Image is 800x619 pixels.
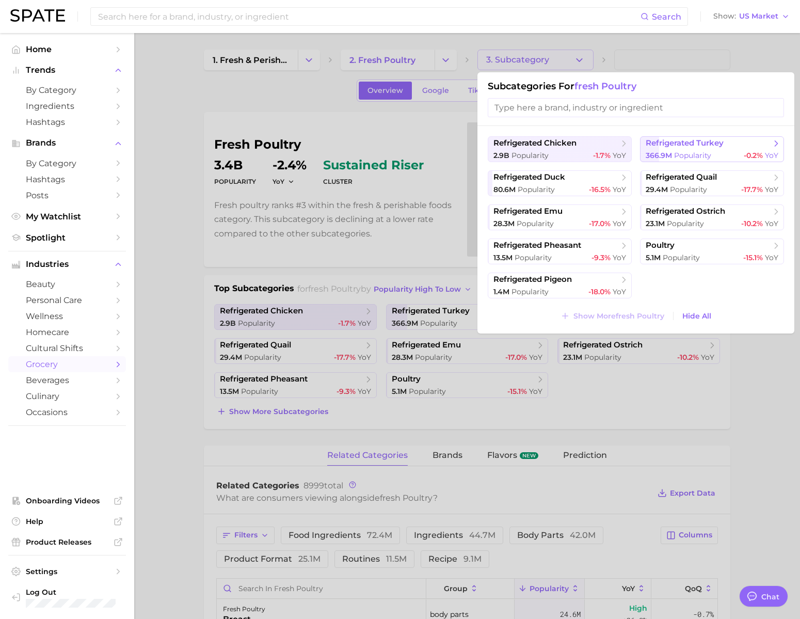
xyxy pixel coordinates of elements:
[26,260,108,269] span: Industries
[488,273,632,298] button: refrigerated pigeon1.4m Popularity-18.0% YoY
[646,241,675,250] span: poultry
[652,12,681,22] span: Search
[488,170,632,196] button: refrigerated duck80.6m Popularity-16.5% YoY
[640,239,784,264] button: poultry5.1m Popularity-15.1% YoY
[26,174,108,184] span: Hashtags
[646,151,672,160] span: 366.9m
[613,287,626,296] span: YoY
[646,185,668,194] span: 29.4m
[8,324,126,340] a: homecare
[493,207,563,216] span: refrigerated emu
[667,219,704,228] span: Popularity
[488,81,784,92] h1: Subcategories for
[8,230,126,246] a: Spotlight
[8,308,126,324] a: wellness
[8,82,126,98] a: by Category
[493,287,509,296] span: 1.4m
[493,275,572,284] span: refrigerated pigeon
[646,207,725,216] span: refrigerated ostrich
[646,253,661,262] span: 5.1m
[613,219,626,228] span: YoY
[8,257,126,272] button: Industries
[613,151,626,160] span: YoY
[670,185,707,194] span: Popularity
[488,136,632,162] button: refrigerated chicken2.9b Popularity-1.7% YoY
[711,10,792,23] button: ShowUS Market
[26,567,108,576] span: Settings
[646,219,665,228] span: 23.1m
[8,372,126,388] a: beverages
[26,44,108,54] span: Home
[26,517,108,526] span: Help
[8,171,126,187] a: Hashtags
[765,185,778,194] span: YoY
[488,239,632,264] button: refrigerated pheasant13.5m Popularity-9.3% YoY
[8,155,126,171] a: by Category
[493,151,509,160] span: 2.9b
[8,41,126,57] a: Home
[8,404,126,420] a: occasions
[741,185,763,194] span: -17.7%
[493,219,515,228] span: 28.3m
[10,9,65,22] img: SPATE
[493,172,565,182] span: refrigerated duck
[8,114,126,130] a: Hashtags
[26,138,108,148] span: Brands
[765,219,778,228] span: YoY
[26,496,108,505] span: Onboarding Videos
[493,241,581,250] span: refrigerated pheasant
[8,356,126,372] a: grocery
[488,204,632,230] button: refrigerated emu28.3m Popularity-17.0% YoY
[674,151,711,160] span: Popularity
[8,340,126,356] a: cultural shifts
[765,253,778,262] span: YoY
[8,135,126,151] button: Brands
[511,287,549,296] span: Popularity
[493,185,516,194] span: 80.6m
[8,209,126,225] a: My Watchlist
[493,138,577,148] span: refrigerated chicken
[493,253,513,262] span: 13.5m
[26,85,108,95] span: by Category
[488,98,784,117] input: Type here a brand, industry or ingredient
[591,253,611,262] span: -9.3%
[8,514,126,529] a: Help
[515,253,552,262] span: Popularity
[511,151,549,160] span: Popularity
[680,309,714,323] button: Hide All
[588,287,611,296] span: -18.0%
[26,191,108,200] span: Posts
[26,66,108,75] span: Trends
[26,407,108,417] span: occasions
[744,151,763,160] span: -0.2%
[589,185,611,194] span: -16.5%
[640,204,784,230] button: refrigerated ostrich23.1m Popularity-10.2% YoY
[713,13,736,19] span: Show
[26,375,108,385] span: beverages
[558,309,666,323] button: Show Morefresh poultry
[646,138,724,148] span: refrigerated turkey
[589,219,611,228] span: -17.0%
[613,253,626,262] span: YoY
[8,534,126,550] a: Product Releases
[8,62,126,78] button: Trends
[8,276,126,292] a: beauty
[8,564,126,579] a: Settings
[26,343,108,353] span: cultural shifts
[743,253,763,262] span: -15.1%
[682,312,711,321] span: Hide All
[26,311,108,321] span: wellness
[8,187,126,203] a: Posts
[765,151,778,160] span: YoY
[8,292,126,308] a: personal care
[26,537,108,547] span: Product Releases
[26,101,108,111] span: Ingredients
[26,233,108,243] span: Spotlight
[97,8,641,25] input: Search here for a brand, industry, or ingredient
[8,388,126,404] a: culinary
[26,295,108,305] span: personal care
[739,13,778,19] span: US Market
[26,212,108,221] span: My Watchlist
[640,170,784,196] button: refrigerated quail29.4m Popularity-17.7% YoY
[517,219,554,228] span: Popularity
